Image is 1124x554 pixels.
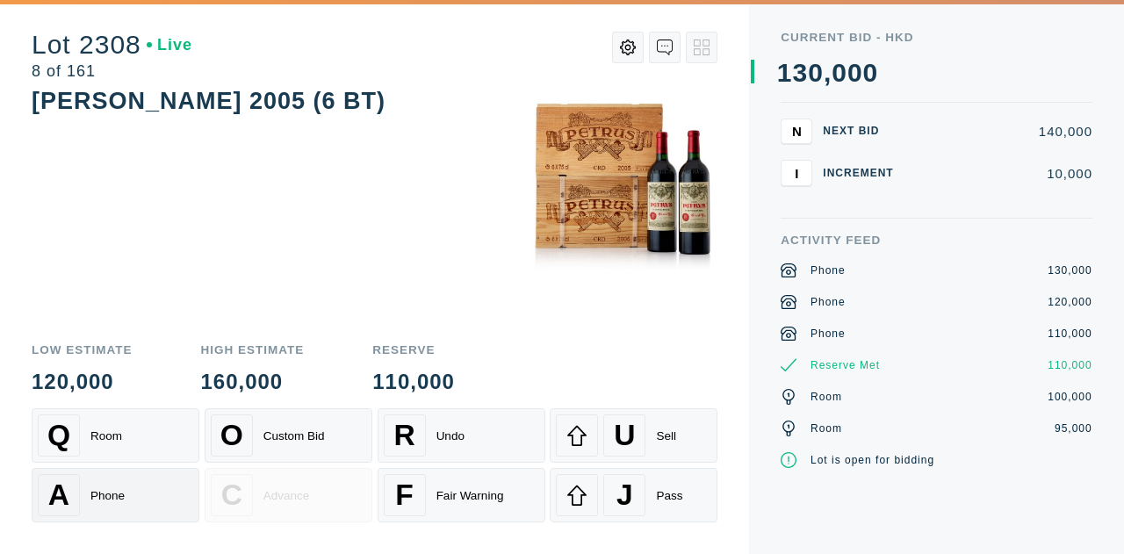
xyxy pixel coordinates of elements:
div: Custom Bid [263,429,325,442]
div: Lot 2308 [32,32,192,58]
div: Current Bid - HKD [781,32,1092,44]
div: 95,000 [1055,421,1092,436]
button: FFair Warning [378,468,545,522]
span: I [795,166,798,181]
div: 140,000 [912,125,1092,138]
button: OCustom Bid [205,408,372,463]
div: 110,000 [1048,357,1092,373]
div: 120,000 [32,371,133,392]
button: APhone [32,468,199,522]
div: 160,000 [200,371,304,392]
div: Phone [811,326,846,342]
span: J [616,478,633,512]
div: 100,000 [1048,389,1092,405]
button: USell [550,408,717,463]
div: Reserve [372,344,455,356]
button: I [781,160,812,186]
div: Reserve Met [811,357,880,373]
div: Room [811,389,842,405]
div: 3 [793,60,809,86]
div: Room [90,429,122,442]
span: R [394,419,415,452]
button: QRoom [32,408,199,463]
div: Next Bid [823,126,902,136]
div: Increment [823,168,902,178]
div: [PERSON_NAME] 2005 (6 BT) [32,88,385,114]
div: Lot is open for bidding [811,452,934,468]
button: RUndo [378,408,545,463]
button: JPass [550,468,717,522]
div: Undo [436,429,465,442]
div: 8 of 161 [32,63,192,79]
div: 110,000 [372,371,455,392]
div: Live [147,37,192,53]
span: N [792,124,802,139]
div: 110,000 [1048,326,1092,342]
span: C [221,478,242,512]
div: Pass [656,489,682,502]
div: 120,000 [1048,294,1092,310]
span: O [220,419,243,452]
div: High Estimate [200,344,304,356]
span: F [395,478,414,512]
div: 0 [832,60,847,86]
div: 0 [847,60,863,86]
div: Phone [811,263,846,278]
div: Sell [656,429,676,442]
div: Advance [263,489,310,502]
div: 0 [863,60,879,86]
div: Low Estimate [32,344,133,356]
span: A [48,478,69,512]
button: N [781,119,812,145]
div: Activity Feed [781,234,1092,247]
div: , [824,60,832,323]
div: Room [811,421,842,436]
div: 10,000 [912,167,1092,180]
div: 1 [777,60,793,86]
div: Phone [811,294,846,310]
div: 130,000 [1048,263,1092,278]
button: CAdvance [205,468,372,522]
div: 0 [808,60,824,86]
div: Phone [90,489,125,502]
span: U [614,419,635,452]
span: Q [47,419,70,452]
div: Fair Warning [436,489,504,502]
